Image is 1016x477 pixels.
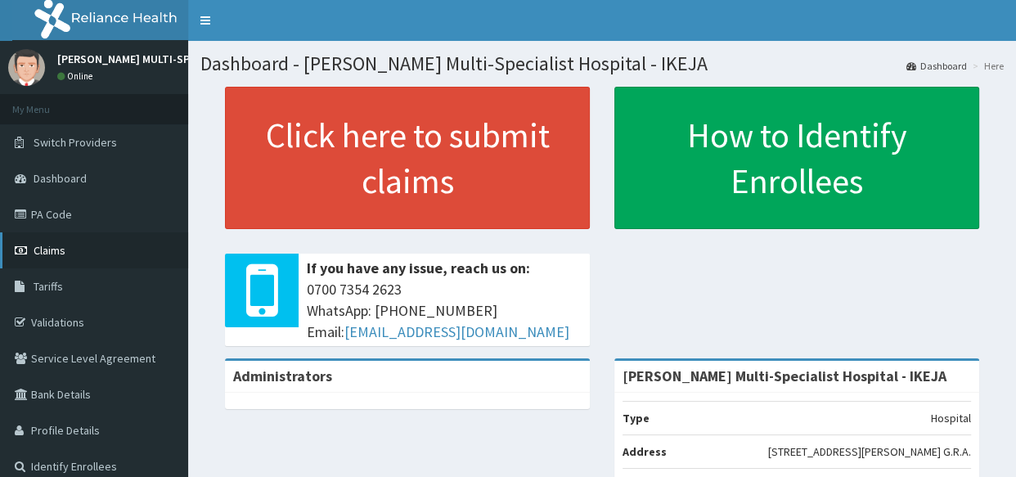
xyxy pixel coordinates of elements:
[34,171,87,186] span: Dashboard
[768,443,971,460] p: [STREET_ADDRESS][PERSON_NAME] G.R.A.
[614,87,979,229] a: How to Identify Enrollees
[623,411,650,425] b: Type
[57,70,97,82] a: Online
[233,367,332,385] b: Administrators
[931,410,971,426] p: Hospital
[225,87,590,229] a: Click here to submit claims
[623,444,667,459] b: Address
[200,53,1004,74] h1: Dashboard - [PERSON_NAME] Multi-Specialist Hospital - IKEJA
[623,367,946,385] strong: [PERSON_NAME] Multi-Specialist Hospital - IKEJA
[307,259,530,277] b: If you have any issue, reach us on:
[8,49,45,86] img: User Image
[344,322,569,341] a: [EMAIL_ADDRESS][DOMAIN_NAME]
[307,279,582,342] span: 0700 7354 2623 WhatsApp: [PHONE_NUMBER] Email:
[34,243,65,258] span: Claims
[57,53,288,65] p: [PERSON_NAME] MULTI-SPECIALIST HOSPITAL
[969,59,1004,73] li: Here
[906,59,967,73] a: Dashboard
[34,279,63,294] span: Tariffs
[34,135,117,150] span: Switch Providers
